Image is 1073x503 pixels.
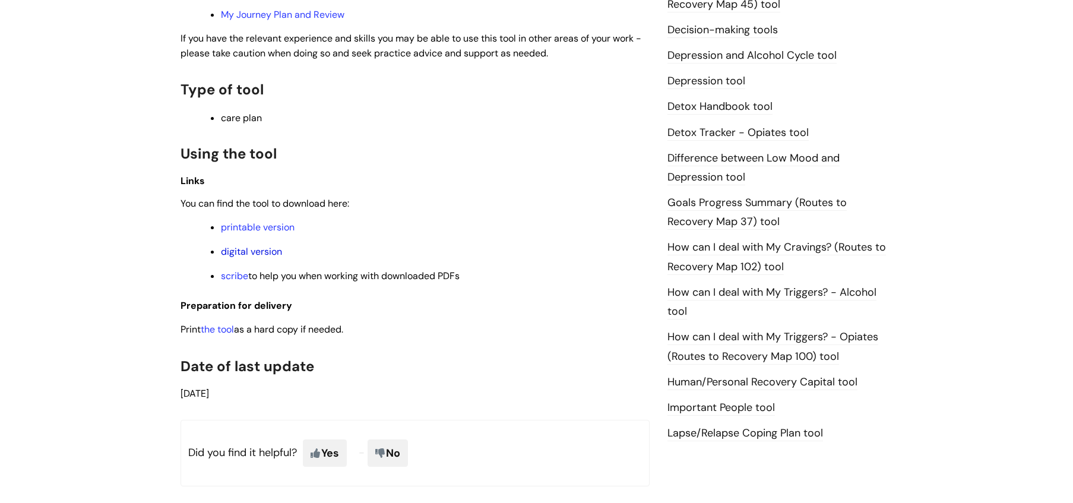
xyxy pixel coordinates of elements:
[181,323,343,336] span: Print as a hard copy if needed.
[221,8,344,21] a: My Journey Plan and Review
[667,125,809,141] a: Detox Tracker - Opiates tool
[181,387,209,400] span: [DATE]
[667,375,857,390] a: Human/Personal Recovery Capital tool
[368,439,408,467] span: No
[667,48,837,64] a: Depression and Alcohol Cycle tool
[667,285,876,319] a: How can I deal with My Triggers? - Alcohol tool
[667,330,878,364] a: How can I deal with My Triggers? - Opiates (Routes to Recovery Map 100) tool
[667,400,775,416] a: Important People tool
[667,74,745,89] a: Depression tool
[201,323,234,336] a: the tool
[667,240,886,274] a: How can I deal with My Cravings? (Routes to Recovery Map 102) tool
[181,197,349,210] span: You can find the tool to download here:
[181,175,205,187] span: Links
[221,270,460,282] span: to help you when working with downloaded PDFs
[221,112,262,124] span: care plan
[181,299,292,312] span: Preparation for delivery
[667,426,823,441] a: Lapse/Relapse Coping Plan tool
[181,144,277,163] span: Using the tool
[221,221,295,233] a: printable version
[667,151,840,185] a: Difference between Low Mood and Depression tool
[221,270,248,282] a: scribe
[181,32,641,59] span: If you have the relevant experience and skills you may be able to use this tool in other areas of...
[667,99,773,115] a: Detox Handbook tool
[303,439,347,467] span: Yes
[667,23,778,38] a: Decision-making tools
[181,357,314,375] span: Date of last update
[667,195,847,230] a: Goals Progress Summary (Routes to Recovery Map 37) tool
[181,420,650,486] p: Did you find it helpful?
[221,245,282,258] a: digital version
[181,80,264,99] span: Type of tool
